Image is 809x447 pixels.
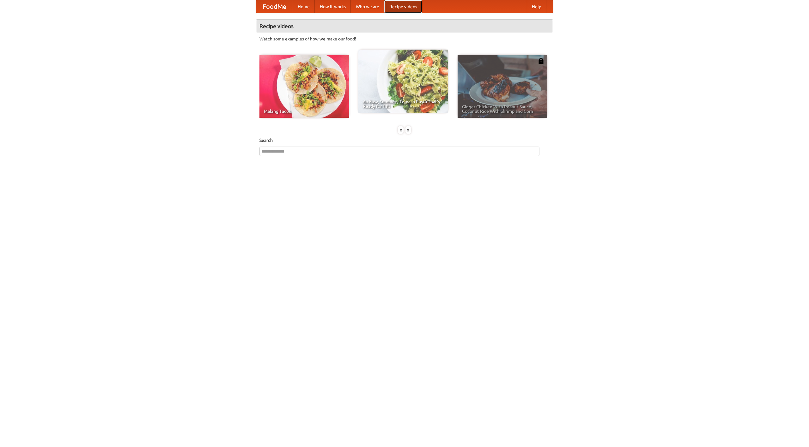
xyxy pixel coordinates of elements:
a: Home [293,0,315,13]
a: Who we are [351,0,384,13]
a: Help [527,0,546,13]
img: 483408.png [538,58,544,64]
a: How it works [315,0,351,13]
a: FoodMe [256,0,293,13]
a: Making Tacos [259,55,349,118]
h4: Recipe videos [256,20,553,33]
h5: Search [259,137,550,143]
div: » [405,126,411,134]
span: An Easy, Summery Tomato Pasta That's Ready for Fall [363,100,444,108]
p: Watch some examples of how we make our food! [259,36,550,42]
div: « [398,126,404,134]
a: An Easy, Summery Tomato Pasta That's Ready for Fall [358,50,448,113]
a: Recipe videos [384,0,422,13]
span: Making Tacos [264,109,345,113]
